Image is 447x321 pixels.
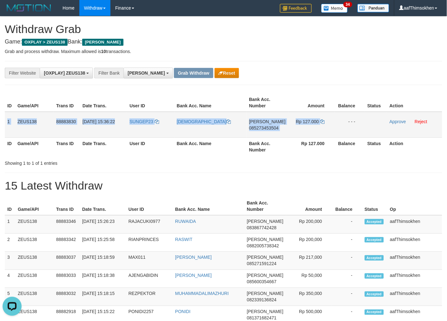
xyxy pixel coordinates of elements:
td: aafThimsokhen [388,234,442,252]
th: Bank Acc. Name [174,94,247,112]
a: [PERSON_NAME] [175,255,212,260]
td: 5 [5,288,15,306]
td: 88883342 [54,234,80,252]
span: [PERSON_NAME] [249,119,286,124]
h1: 15 Latest Withdraw [5,179,442,192]
a: Approve [390,119,406,124]
span: Copy 083867742428 to clipboard [247,225,277,230]
a: MUHAMMADALIMAZHURI [175,291,229,296]
span: Rp 127.000 [296,119,319,124]
td: [DATE] 15:18:38 [80,270,126,288]
span: Copy 085273453504 to clipboard [249,125,279,130]
a: SUNGEP23 [130,119,159,124]
td: aafThimsokhen [388,270,442,288]
td: 2 [5,234,15,252]
th: Action [387,137,442,156]
th: Date Trans. [80,197,126,215]
span: [PERSON_NAME] [247,255,284,260]
td: 1 [5,215,15,234]
th: ID [5,137,15,156]
th: Bank Acc. Name [173,197,244,215]
h4: Game: Bank: [5,39,442,45]
th: Trans ID [54,137,80,156]
img: panduan.png [357,4,389,12]
button: Reset [215,68,239,78]
td: Rp 200,000 [286,234,332,252]
td: ZEUS138 [15,252,54,270]
span: [DATE] 15:36:22 [83,119,115,124]
button: [OXPLAY] ZEUS138 [40,68,93,78]
td: RIANPRINCES [126,234,173,252]
th: Trans ID [54,197,80,215]
th: Date Trans. [80,137,127,156]
span: [PERSON_NAME] [247,219,284,224]
td: RAJACUKI0977 [126,215,173,234]
td: - [332,234,362,252]
button: [PERSON_NAME] [123,68,173,78]
a: [PERSON_NAME] [175,273,212,278]
div: Showing 1 to 1 of 1 entries [5,157,182,166]
span: Accepted [365,273,384,279]
td: 3 [5,252,15,270]
button: Grab Withdraw [174,68,213,78]
span: Accepted [365,255,384,261]
span: SUNGEP23 [130,119,153,124]
td: aafThimsokhen [388,288,442,306]
th: Balance [334,137,365,156]
a: RUWAIDA [175,219,196,224]
th: ID [5,94,15,112]
span: Copy 085600354667 to clipboard [247,279,277,284]
td: ZEUS138 [15,270,54,288]
td: 88883037 [54,252,80,270]
td: ZEUS138 [15,288,54,306]
td: - - - [334,112,365,138]
span: Accepted [365,291,384,297]
td: 4 [5,270,15,288]
td: - [332,252,362,270]
img: Button%20Memo.svg [321,4,348,13]
div: Filter Bank [94,68,123,78]
th: Bank Acc. Name [174,137,247,156]
span: OXPLAY > ZEUS138 [22,39,68,46]
img: MOTION_logo.png [5,3,53,13]
td: - [332,288,362,306]
span: Copy 081371682471 to clipboard [247,316,277,321]
a: Copy 127000 to clipboard [320,119,325,124]
span: [PERSON_NAME] [247,291,284,296]
span: Copy 082339136824 to clipboard [247,298,277,303]
span: 88883830 [56,119,76,124]
td: - [332,215,362,234]
td: ZEUS138 [15,112,54,138]
th: Amount [288,94,334,112]
a: [DEMOGRAPHIC_DATA] [177,119,231,124]
span: [OXPLAY] ZEUS138 [44,70,85,76]
td: [DATE] 15:26:23 [80,215,126,234]
td: Rp 200,000 [286,215,332,234]
th: Game/API [15,94,54,112]
th: Rp 127.000 [288,137,334,156]
td: REZPEKTOR [126,288,173,306]
a: PONIDI [175,309,190,314]
span: Accepted [365,310,384,315]
th: Balance [332,197,362,215]
td: 1 [5,112,15,138]
p: Grab and process withdraw. Maximum allowed is transactions. [5,48,442,55]
th: Amount [286,197,332,215]
button: Open LiveChat chat widget [3,3,22,22]
th: Status [365,137,387,156]
td: AJENGABIDIN [126,270,173,288]
span: [PERSON_NAME] [247,273,284,278]
th: Bank Acc. Number [247,94,288,112]
h1: Withdraw Grab [5,23,442,36]
th: Game/API [15,197,54,215]
th: Status [365,94,387,112]
td: ZEUS138 [15,234,54,252]
th: Date Trans. [80,94,127,112]
td: Rp 217,000 [286,252,332,270]
td: aafThimsokhen [388,215,442,234]
td: aafThimsokhen [388,252,442,270]
th: Trans ID [54,94,80,112]
span: [PERSON_NAME] [247,309,284,314]
th: Op [388,197,442,215]
th: Bank Acc. Number [244,197,286,215]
